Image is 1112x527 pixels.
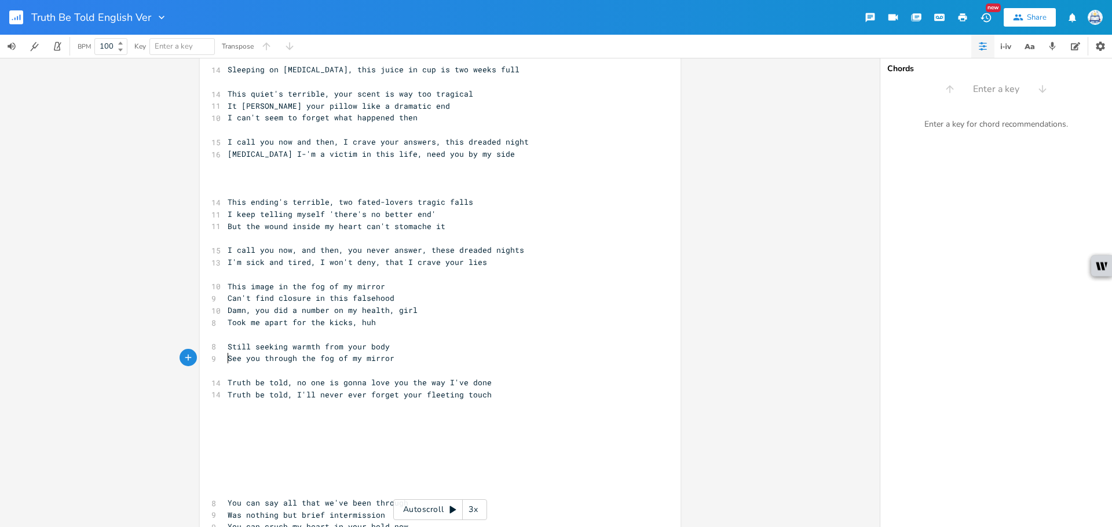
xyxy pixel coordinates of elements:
span: This image in the fog of my mirror [228,281,385,292]
span: It [PERSON_NAME] your pillow like a dramatic end [228,101,450,111]
div: Share [1027,12,1047,23]
span: Was nothing but brief intermission [228,510,385,520]
span: I call you now and then, I crave your answers, this dreaded night [228,137,529,147]
div: Key [134,43,146,50]
span: But the wound inside my heart can't stomache it [228,221,445,231]
span: Enter a key [155,41,193,51]
span: You can say all that we've been through [228,497,408,508]
div: Autoscroll [393,499,487,520]
span: I call you now, and then, you never answer, these dreaded nights [228,245,524,255]
div: New [986,3,1001,12]
span: This quiet's terrible, your scent is way too tragical [228,89,473,99]
span: Sleeping on [MEDICAL_DATA], this juice in cup is two weeks full [228,64,520,75]
span: Truth be told, no one is gonna love you the way I've done [228,377,492,388]
button: New [974,7,997,28]
span: Damn, you did a number on my health, girl [228,305,418,315]
span: Still seeking warmth from your body [228,341,390,352]
button: Share [1004,8,1056,27]
span: I keep telling myself 'there's no better end' [228,209,436,219]
span: I can't seem to forget what happened then [228,112,418,123]
div: Chords [887,65,1105,73]
img: Sign In [1088,10,1103,25]
span: Truth Be Told English Ver [31,12,151,23]
span: Can't find closure in this falsehood [228,293,394,303]
span: [MEDICAL_DATA] I-'m a victim in this life, need you by my side [228,149,515,159]
span: This ending's terrible, two fated-lovers tragic falls [228,197,473,207]
span: I'm sick and tired, I won't deny, that I crave your lies [228,257,487,267]
span: Enter a key [973,83,1019,96]
span: See you through the fog of my mirror [228,353,394,363]
span: Truth be told, I'll never ever forget your fleeting touch [228,389,492,400]
span: Took me apart for the kicks, huh [228,317,376,327]
div: BPM [78,43,91,50]
div: 3x [463,499,484,520]
div: Enter a key for chord recommendations. [880,112,1112,137]
div: Transpose [222,43,254,50]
